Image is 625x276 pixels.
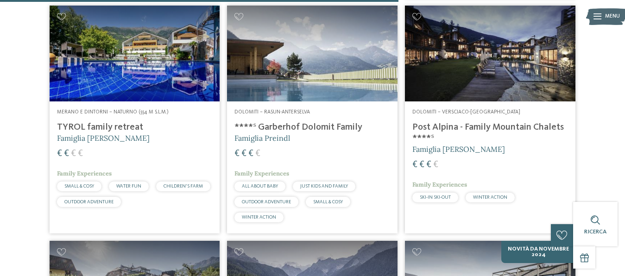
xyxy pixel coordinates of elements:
[242,215,276,220] span: WINTER ACTION
[242,184,278,188] span: ALL ABOUT BABY
[241,149,246,158] span: €
[426,160,431,169] span: €
[420,195,451,200] span: SKI-IN SKI-OUT
[234,109,310,115] span: Dolomiti – Rasun-Anterselva
[412,122,568,144] h4: Post Alpina - Family Mountain Chalets ****ˢ
[227,6,398,101] img: Cercate un hotel per famiglie? Qui troverete solo i migliori!
[412,144,505,154] span: Famiglia [PERSON_NAME]
[64,200,114,204] span: OUTDOOR ADVENTURE
[234,122,390,133] h4: ****ˢ Garberhof Dolomit Family
[412,160,417,169] span: €
[412,181,467,188] span: Family Experiences
[234,169,289,177] span: Family Experiences
[57,109,169,115] span: Merano e dintorni – Naturno (554 m s.l.m.)
[412,109,520,115] span: Dolomiti – Versciaco-[GEOGRAPHIC_DATA]
[234,133,290,143] span: Famiglia Preindl
[313,200,343,204] span: SMALL & COSY
[242,200,291,204] span: OUTDOOR ADVENTURE
[50,6,220,101] img: Familien Wellness Residence Tyrol ****
[57,133,150,143] span: Famiglia [PERSON_NAME]
[116,184,141,188] span: WATER FUN
[419,160,424,169] span: €
[227,6,398,233] a: Cercate un hotel per famiglie? Qui troverete solo i migliori! Dolomiti – Rasun-Anterselva ****ˢ G...
[78,149,83,158] span: €
[234,149,240,158] span: €
[255,149,260,158] span: €
[405,6,575,101] img: Post Alpina - Family Mountain Chalets ****ˢ
[64,184,94,188] span: SMALL & COSY
[584,229,606,235] span: Ricerca
[71,149,76,158] span: €
[473,195,507,200] span: WINTER ACTION
[300,184,348,188] span: JUST KIDS AND FAMILY
[164,184,203,188] span: CHILDREN’S FARM
[405,6,575,233] a: Cercate un hotel per famiglie? Qui troverete solo i migliori! Dolomiti – Versciaco-[GEOGRAPHIC_DA...
[64,149,69,158] span: €
[57,122,213,133] h4: TYROL family retreat
[248,149,253,158] span: €
[57,149,62,158] span: €
[50,6,220,233] a: Cercate un hotel per famiglie? Qui troverete solo i migliori! Merano e dintorni – Naturno (554 m ...
[433,160,438,169] span: €
[57,169,112,177] span: Family Experiences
